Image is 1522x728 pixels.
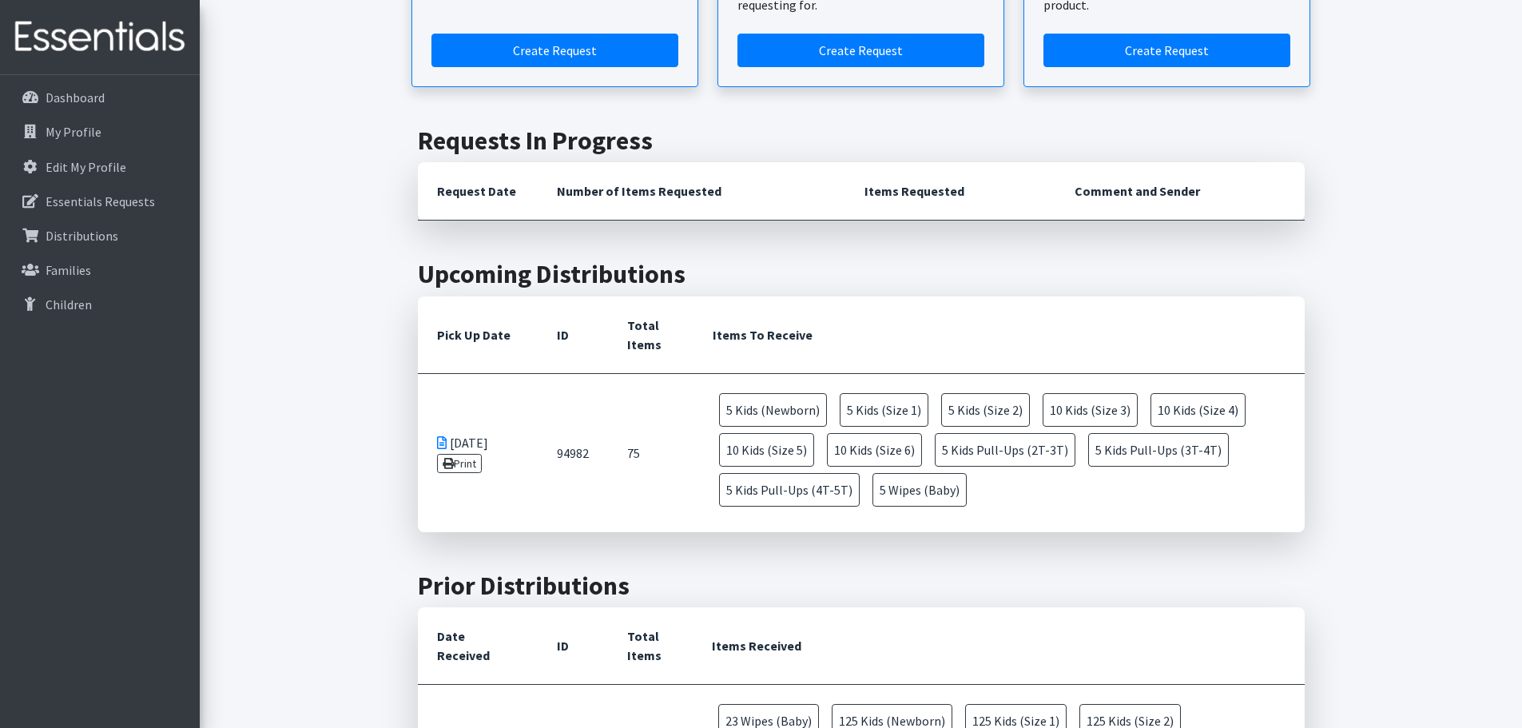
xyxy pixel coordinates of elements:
img: HumanEssentials [6,10,193,64]
span: 5 Kids Pull-Ups (3T-4T) [1088,433,1229,467]
a: Essentials Requests [6,185,193,217]
p: Edit My Profile [46,159,126,175]
span: 10 Kids (Size 6) [827,433,922,467]
th: Total Items [608,296,694,374]
span: 10 Kids (Size 3) [1043,393,1138,427]
th: Total Items [608,607,693,685]
a: Edit My Profile [6,151,193,183]
a: Children [6,288,193,320]
p: Distributions [46,228,118,244]
p: Families [46,262,91,278]
a: Create a request by number of individuals [1043,34,1290,67]
th: Request Date [418,162,538,221]
span: 5 Kids (Size 1) [840,393,928,427]
th: Items To Receive [693,296,1304,374]
a: My Profile [6,116,193,148]
p: Children [46,296,92,312]
th: Pick Up Date [418,296,538,374]
td: [DATE] [418,373,538,532]
span: 5 Kids (Size 2) [941,393,1030,427]
p: Dashboard [46,90,105,105]
span: 5 Kids Pull-Ups (2T-3T) [935,433,1075,467]
h2: Requests In Progress [418,125,1305,156]
a: Print [437,454,483,473]
a: Dashboard [6,82,193,113]
td: 94982 [538,373,608,532]
a: Families [6,254,193,286]
h2: Prior Distributions [418,571,1305,601]
th: Date Received [418,607,538,685]
th: Items Received [693,607,1304,685]
span: 10 Kids (Size 4) [1150,393,1246,427]
th: Comment and Sender [1055,162,1304,221]
p: Essentials Requests [46,193,155,209]
th: ID [538,296,608,374]
a: Distributions [6,220,193,252]
th: Items Requested [845,162,1055,221]
h2: Upcoming Distributions [418,259,1305,289]
th: ID [538,607,608,685]
span: 5 Kids (Newborn) [719,393,827,427]
a: Create a request for a child or family [737,34,984,67]
span: 10 Kids (Size 5) [719,433,814,467]
th: Number of Items Requested [538,162,846,221]
span: 5 Kids Pull-Ups (4T-5T) [719,473,860,507]
p: My Profile [46,124,101,140]
a: Create a request by quantity [431,34,678,67]
span: 5 Wipes (Baby) [872,473,967,507]
td: 75 [608,373,694,532]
